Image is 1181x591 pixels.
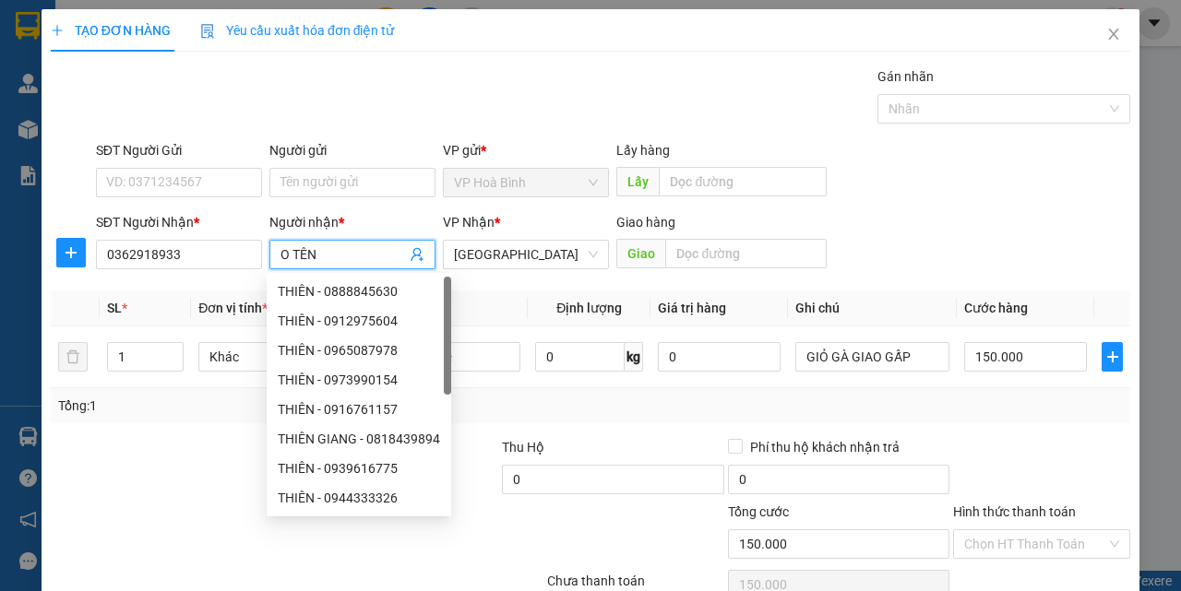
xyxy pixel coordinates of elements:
[58,396,458,416] div: Tổng: 1
[658,301,726,315] span: Giá trị hàng
[58,342,88,372] button: delete
[278,370,440,390] div: THIÊN - 0973990154
[269,140,435,160] div: Người gửi
[616,215,675,230] span: Giao hàng
[267,454,451,483] div: THIÊN - 0939616775
[454,241,598,268] span: Sài Gòn
[278,311,440,331] div: THIÊN - 0912975604
[267,365,451,395] div: THIÊN - 0973990154
[659,167,826,196] input: Dọc đường
[1103,349,1122,364] span: plus
[200,24,215,39] img: icon
[96,140,262,160] div: SĐT Người Gửi
[728,504,789,519] span: Tổng cước
[51,24,64,37] span: plus
[267,336,451,365] div: THIÊN - 0965087978
[209,343,341,371] span: Khác
[267,395,451,424] div: THIÊN - 0916761157
[267,306,451,336] div: THIÊN - 0912975604
[106,12,245,35] b: Nhà Xe Hà My
[616,239,665,268] span: Giao
[278,458,440,479] div: THIÊN - 0939616775
[198,301,268,315] span: Đơn vị tính
[278,281,440,301] div: THIÊN - 0888845630
[556,301,622,315] span: Định lượng
[743,437,907,457] span: Phí thu hộ khách nhận trả
[106,67,121,82] span: phone
[200,23,395,38] span: Yêu cầu xuất hóa đơn điện tử
[665,239,826,268] input: Dọc đường
[278,399,440,420] div: THIÊN - 0916761157
[443,140,609,160] div: VP gửi
[96,212,262,232] div: SĐT Người Nhận
[57,245,85,260] span: plus
[8,115,214,146] b: GỬI : VP Hoà Bình
[1106,27,1121,41] span: close
[502,440,544,455] span: Thu Hộ
[795,342,949,372] input: Ghi Chú
[106,44,121,59] span: environment
[278,488,440,508] div: THIÊN - 0944333326
[454,169,598,196] span: VP Hoà Bình
[107,301,122,315] span: SL
[616,167,659,196] span: Lấy
[8,41,352,64] li: 995 [PERSON_NAME]
[964,301,1028,315] span: Cước hàng
[278,340,440,361] div: THIÊN - 0965087978
[56,238,86,267] button: plus
[616,143,670,158] span: Lấy hàng
[625,342,643,372] span: kg
[877,69,934,84] label: Gán nhãn
[51,23,171,38] span: TẠO ĐƠN HÀNG
[267,277,451,306] div: THIÊN - 0888845630
[788,290,957,326] th: Ghi chú
[410,247,424,262] span: user-add
[267,483,451,513] div: THIÊN - 0944333326
[443,215,495,230] span: VP Nhận
[658,342,781,372] input: 0
[953,504,1076,519] label: Hình thức thanh toán
[1102,342,1123,372] button: plus
[267,424,451,454] div: THIÊN GIANG - 0818439894
[1088,9,1139,61] button: Close
[278,429,440,449] div: THIÊN GIANG - 0818439894
[269,212,435,232] div: Người nhận
[8,64,352,87] li: 0946 508 595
